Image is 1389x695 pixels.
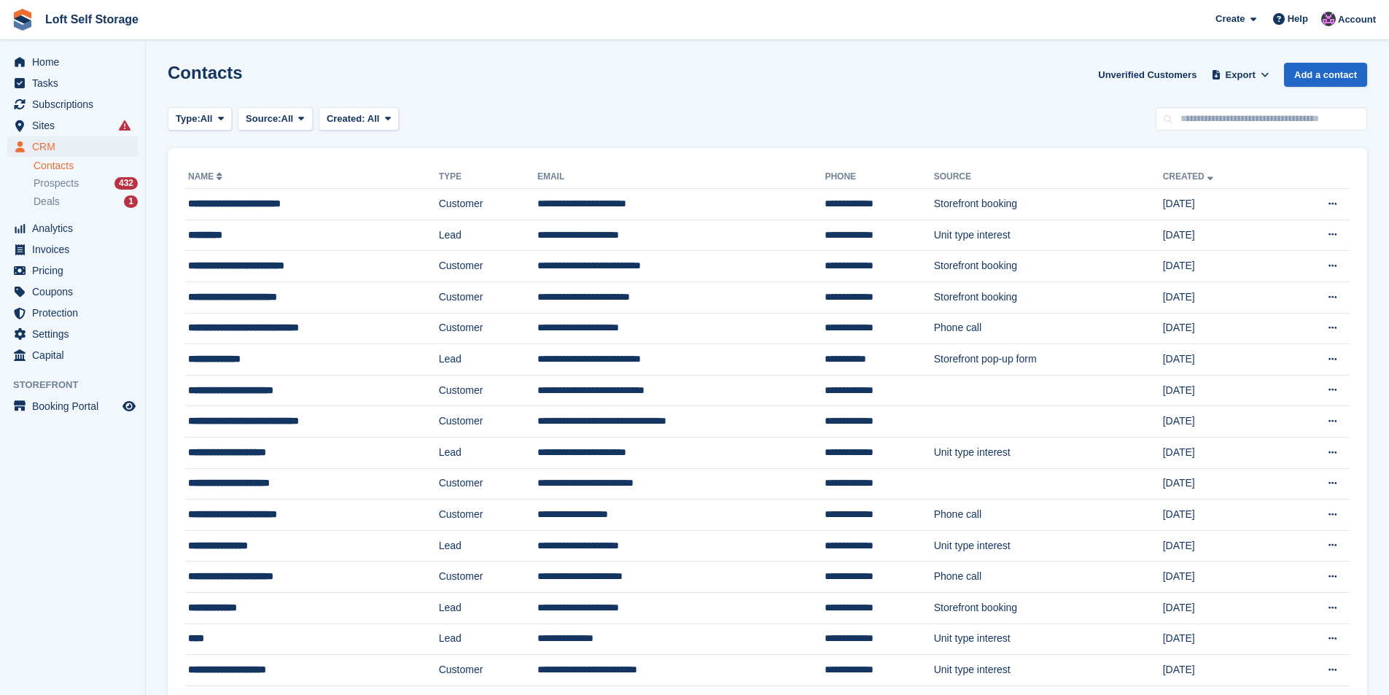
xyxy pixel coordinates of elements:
[439,468,537,500] td: Customer
[7,94,138,114] a: menu
[1163,251,1282,282] td: [DATE]
[32,52,120,72] span: Home
[1226,68,1256,82] span: Export
[1092,63,1202,87] a: Unverified Customers
[1163,530,1282,562] td: [DATE]
[1163,655,1282,686] td: [DATE]
[1338,12,1376,27] span: Account
[439,375,537,406] td: Customer
[188,171,225,182] a: Name
[1163,171,1216,182] a: Created
[439,282,537,313] td: Customer
[32,303,120,323] span: Protection
[34,195,60,209] span: Deals
[934,251,1163,282] td: Storefront booking
[1163,406,1282,438] td: [DATE]
[934,437,1163,468] td: Unit type interest
[825,166,933,189] th: Phone
[32,73,120,93] span: Tasks
[119,120,131,131] i: Smart entry sync failures have occurred
[281,112,294,126] span: All
[934,562,1163,593] td: Phone call
[1163,562,1282,593] td: [DATE]
[1163,220,1282,251] td: [DATE]
[7,73,138,93] a: menu
[439,655,537,686] td: Customer
[246,112,281,126] span: Source:
[327,113,365,124] span: Created:
[1163,313,1282,344] td: [DATE]
[32,239,120,260] span: Invoices
[1288,12,1308,26] span: Help
[176,112,201,126] span: Type:
[7,260,138,281] a: menu
[34,176,79,190] span: Prospects
[1163,189,1282,220] td: [DATE]
[934,530,1163,562] td: Unit type interest
[439,530,537,562] td: Lead
[32,324,120,344] span: Settings
[1163,468,1282,500] td: [DATE]
[439,437,537,468] td: Lead
[168,63,243,82] h1: Contacts
[934,624,1163,655] td: Unit type interest
[439,624,537,655] td: Lead
[934,220,1163,251] td: Unit type interest
[439,406,537,438] td: Customer
[12,9,34,31] img: stora-icon-8386f47178a22dfd0bd8f6a31ec36ba5ce8667c1dd55bd0f319d3a0aa187defe.svg
[120,397,138,415] a: Preview store
[1163,500,1282,531] td: [DATE]
[1163,592,1282,624] td: [DATE]
[934,592,1163,624] td: Storefront booking
[32,282,120,302] span: Coupons
[1163,375,1282,406] td: [DATE]
[439,189,537,220] td: Customer
[439,220,537,251] td: Lead
[367,113,380,124] span: All
[537,166,825,189] th: Email
[1163,437,1282,468] td: [DATE]
[1215,12,1245,26] span: Create
[1321,12,1336,26] img: Amy Wright
[934,166,1163,189] th: Source
[32,94,120,114] span: Subscriptions
[201,112,213,126] span: All
[32,115,120,136] span: Sites
[934,282,1163,313] td: Storefront booking
[7,218,138,238] a: menu
[34,159,138,173] a: Contacts
[114,177,138,190] div: 432
[1163,344,1282,376] td: [DATE]
[124,195,138,208] div: 1
[934,655,1163,686] td: Unit type interest
[934,313,1163,344] td: Phone call
[1284,63,1367,87] a: Add a contact
[934,500,1163,531] td: Phone call
[7,136,138,157] a: menu
[34,194,138,209] a: Deals 1
[439,592,537,624] td: Lead
[439,500,537,531] td: Customer
[34,176,138,191] a: Prospects 432
[32,345,120,365] span: Capital
[7,345,138,365] a: menu
[319,107,399,131] button: Created: All
[32,260,120,281] span: Pricing
[439,251,537,282] td: Customer
[7,282,138,302] a: menu
[439,562,537,593] td: Customer
[32,218,120,238] span: Analytics
[934,344,1163,376] td: Storefront pop-up form
[439,313,537,344] td: Customer
[168,107,232,131] button: Type: All
[7,115,138,136] a: menu
[7,239,138,260] a: menu
[7,52,138,72] a: menu
[13,378,145,392] span: Storefront
[1208,63,1272,87] button: Export
[934,189,1163,220] td: Storefront booking
[7,324,138,344] a: menu
[439,166,537,189] th: Type
[7,396,138,416] a: menu
[32,136,120,157] span: CRM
